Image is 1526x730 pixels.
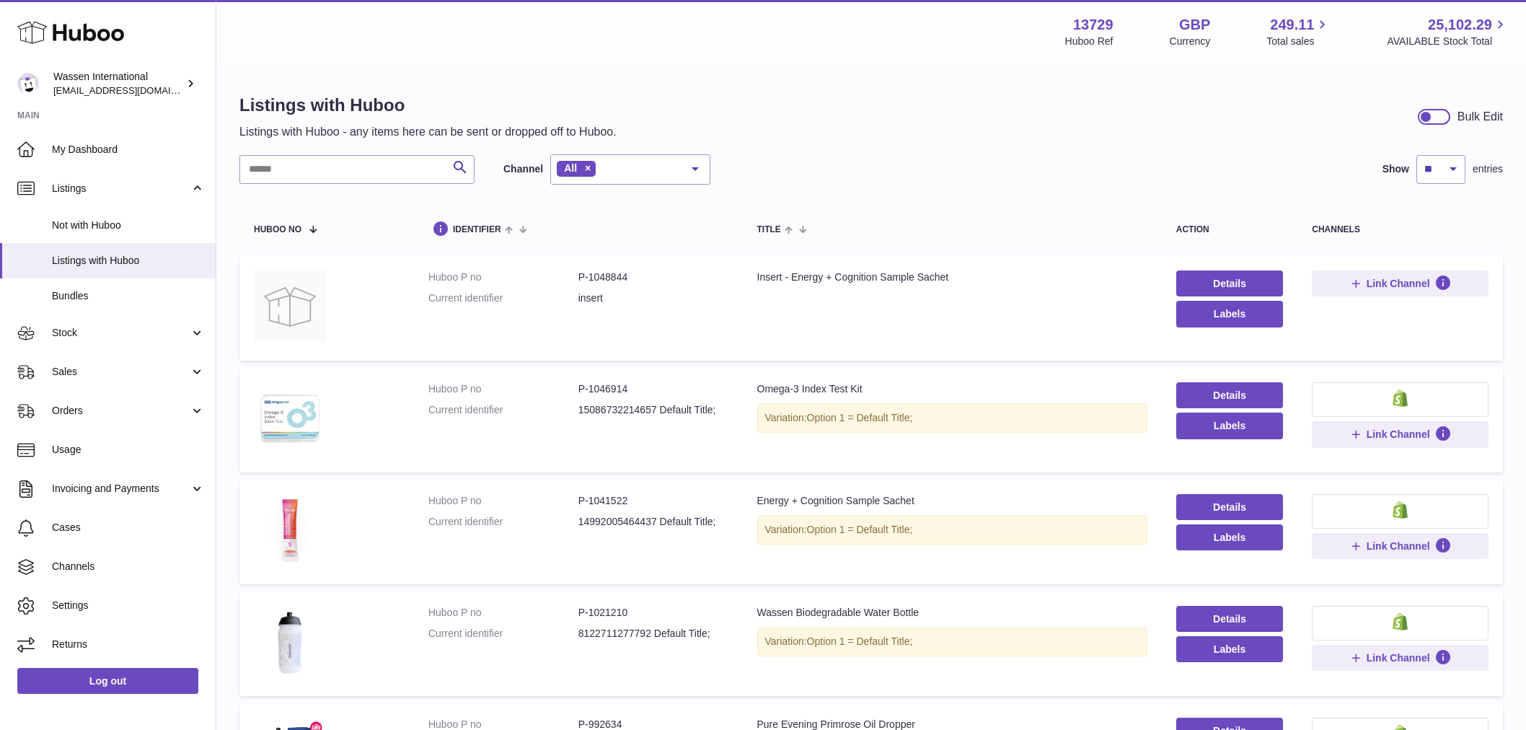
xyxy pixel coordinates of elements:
[1312,421,1488,447] button: Link Channel
[1473,162,1503,176] span: entries
[1176,524,1284,550] button: Labels
[52,521,205,535] span: Cases
[757,225,781,234] span: title
[578,271,728,284] dd: P-1048844
[52,482,190,496] span: Invoicing and Payments
[1176,413,1284,439] button: Labels
[564,162,577,174] span: All
[1176,301,1284,327] button: Labels
[52,219,205,232] span: Not with Huboo
[757,515,1147,545] div: Variation:
[1312,225,1488,234] div: channels
[807,524,913,535] span: Option 1 = Default Title;
[1179,15,1210,35] strong: GBP
[52,289,205,303] span: Bundles
[1266,35,1331,48] span: Total sales
[757,382,1147,396] div: Omega-3 Index Test Kit
[1367,428,1430,441] span: Link Channel
[428,271,578,284] dt: Huboo P no
[1176,382,1284,408] a: Details
[453,225,501,234] span: identifier
[757,606,1147,620] div: Wassen Biodegradable Water Bottle
[578,515,728,529] dd: 14992005464437 Default Title;
[1428,15,1492,35] span: 25,102.29
[254,271,326,343] img: Insert - Energy + Cognition Sample Sachet
[52,560,205,573] span: Channels
[52,404,190,418] span: Orders
[503,162,543,176] label: Channel
[428,606,578,620] dt: Huboo P no
[1065,35,1113,48] div: Huboo Ref
[1270,15,1314,35] span: 249.11
[239,94,617,117] h1: Listings with Huboo
[1170,35,1211,48] div: Currency
[52,365,190,379] span: Sales
[1382,162,1409,176] label: Show
[757,403,1147,433] div: Variation:
[428,494,578,508] dt: Huboo P no
[757,494,1147,508] div: Energy + Cognition Sample Sachet
[1387,35,1509,48] span: AVAILABLE Stock Total
[1393,613,1408,630] img: shopify-small.png
[807,412,913,423] span: Option 1 = Default Title;
[757,627,1147,656] div: Variation:
[254,382,326,454] img: Omega-3 Index Test Kit
[1367,277,1430,290] span: Link Channel
[254,225,301,234] span: Huboo no
[428,291,578,305] dt: Current identifier
[1312,533,1488,559] button: Link Channel
[1387,15,1509,48] a: 25,102.29 AVAILABLE Stock Total
[52,143,205,157] span: My Dashboard
[17,668,198,694] a: Log out
[1393,390,1408,407] img: shopify-small.png
[52,254,205,268] span: Listings with Huboo
[428,627,578,641] dt: Current identifier
[52,326,190,340] span: Stock
[578,606,728,620] dd: P-1021210
[254,606,326,678] img: Wassen Biodegradable Water Bottle
[1457,109,1503,125] div: Bulk Edit
[1266,15,1331,48] a: 249.11 Total sales
[53,84,212,96] span: [EMAIL_ADDRESS][DOMAIN_NAME]
[578,403,728,417] dd: 15086732214657 Default Title;
[1312,271,1488,296] button: Link Channel
[1367,540,1430,553] span: Link Channel
[254,494,326,566] img: Energy + Cognition Sample Sachet
[239,124,617,140] p: Listings with Huboo - any items here can be sent or dropped off to Huboo.
[17,73,39,94] img: internalAdmin-13729@internal.huboo.com
[1176,494,1284,520] a: Details
[1176,225,1284,234] div: action
[52,638,205,651] span: Returns
[52,599,205,612] span: Settings
[1176,636,1284,662] button: Labels
[428,403,578,417] dt: Current identifier
[428,382,578,396] dt: Huboo P no
[53,70,183,97] div: Wassen International
[578,494,728,508] dd: P-1041522
[578,627,728,641] dd: 8122711277792 Default Title;
[807,636,913,647] span: Option 1 = Default Title;
[52,443,205,457] span: Usage
[757,271,1147,284] div: Insert - Energy + Cognition Sample Sachet
[1073,15,1113,35] strong: 13729
[1367,651,1430,664] span: Link Channel
[1176,606,1284,632] a: Details
[1312,645,1488,671] button: Link Channel
[1176,271,1284,296] a: Details
[578,382,728,396] dd: P-1046914
[1393,501,1408,519] img: shopify-small.png
[52,182,190,195] span: Listings
[428,515,578,529] dt: Current identifier
[578,291,728,305] dd: insert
